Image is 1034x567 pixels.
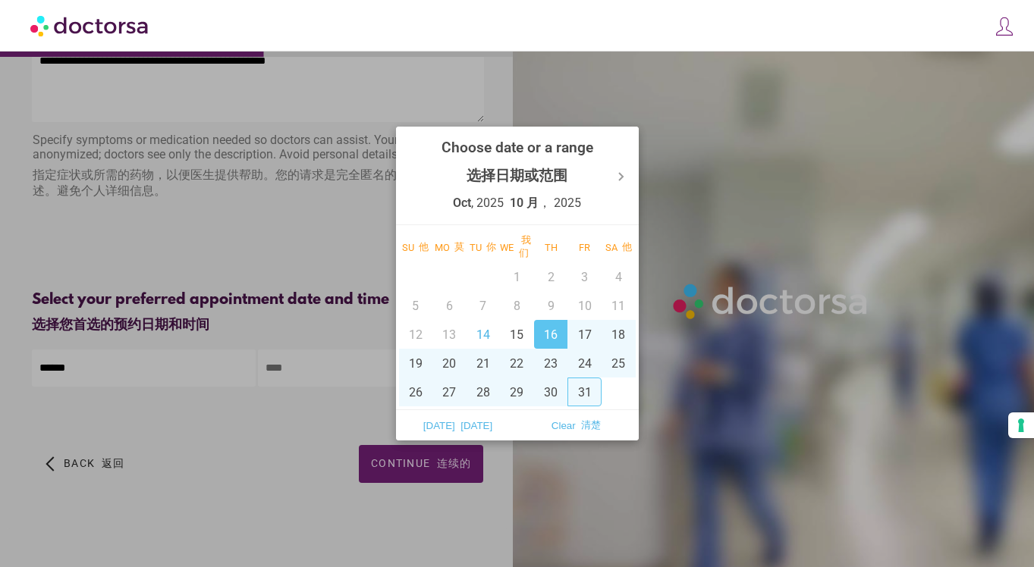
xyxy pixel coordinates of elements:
div: 23 [534,349,568,377]
div: 27 [432,377,467,406]
div: 17 [567,320,602,349]
div: 5 [399,291,433,320]
div: 8 [500,291,534,320]
div: 1 [500,262,534,291]
div: 14 [467,320,501,349]
div: 3 [567,262,602,291]
font: ， 2025 [510,196,581,210]
div: 15 [500,320,534,349]
div: 25 [602,349,636,377]
strong: 10 月 [510,196,539,210]
div: Sa [602,234,636,260]
div: Mo [432,234,467,260]
div: 9 [534,291,568,320]
button: Your consent preferences for tracking technologies [1008,412,1034,438]
div: 12 [399,320,433,349]
font: 他 [419,241,429,252]
div: 10 [567,291,602,320]
div: 26 [399,377,433,406]
div: Fr [567,234,602,260]
div: 13 [432,320,467,349]
img: Doctorsa.com [30,8,150,42]
div: 24 [567,349,602,377]
font: [DATE] [460,420,492,431]
button: [DATE] [DATE] [399,413,517,437]
div: 31 [567,377,602,406]
font: 你 [486,241,496,252]
strong: Oct [453,196,471,210]
div: 7 [467,291,501,320]
div: We [500,234,534,260]
font: 莫 [454,241,464,252]
div: 22 [500,349,534,377]
div: 30 [534,377,568,406]
div: 29 [500,377,534,406]
div: 6 [432,291,467,320]
div: 18 [602,320,636,349]
span: Clear [522,414,631,437]
div: Tu [467,234,501,260]
div: 20 [432,349,467,377]
div: Su [399,234,433,260]
div: , 2025 [442,130,593,221]
font: 他 [622,241,632,252]
div: 11 [602,291,636,320]
img: icons8-customer-100.png [994,16,1015,37]
button: Clear 清楚 [517,413,636,437]
span: [DATE] [404,414,513,437]
font: 选择日期或范围 [467,167,567,184]
font: 清楚 [581,419,601,431]
div: 16 [534,320,568,349]
div: 28 [467,377,501,406]
div: 19 [399,349,433,377]
div: 2 [534,262,568,291]
div: 21 [467,349,501,377]
div: Th [534,234,568,260]
div: 4 [602,262,636,291]
font: 我们 [519,234,531,258]
strong: Choose date or a range [442,139,593,184]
